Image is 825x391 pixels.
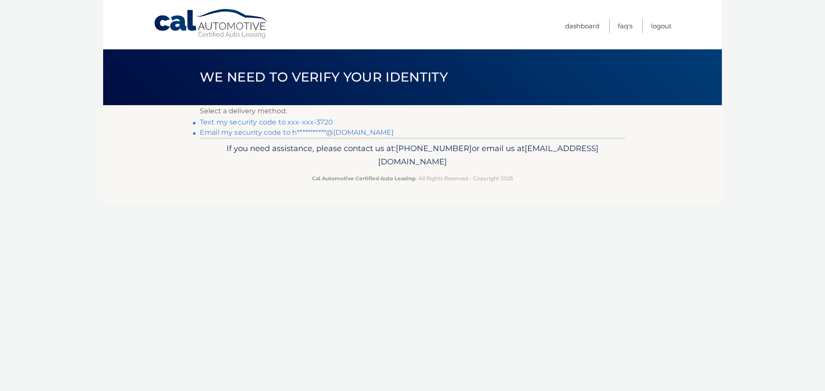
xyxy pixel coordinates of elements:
a: Text my security code to xxx-xxx-3720 [200,118,333,126]
p: If you need assistance, please contact us at: or email us at [205,142,620,169]
p: - All Rights Reserved - Copyright 2025 [205,174,620,183]
a: Cal Automotive [153,9,269,39]
a: FAQ's [618,19,632,33]
a: Dashboard [565,19,599,33]
strong: Cal Automotive Certified Auto Leasing [312,175,415,182]
a: Logout [651,19,672,33]
span: We need to verify your identity [200,69,448,85]
p: Select a delivery method: [200,105,625,117]
span: [PHONE_NUMBER] [396,143,472,153]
